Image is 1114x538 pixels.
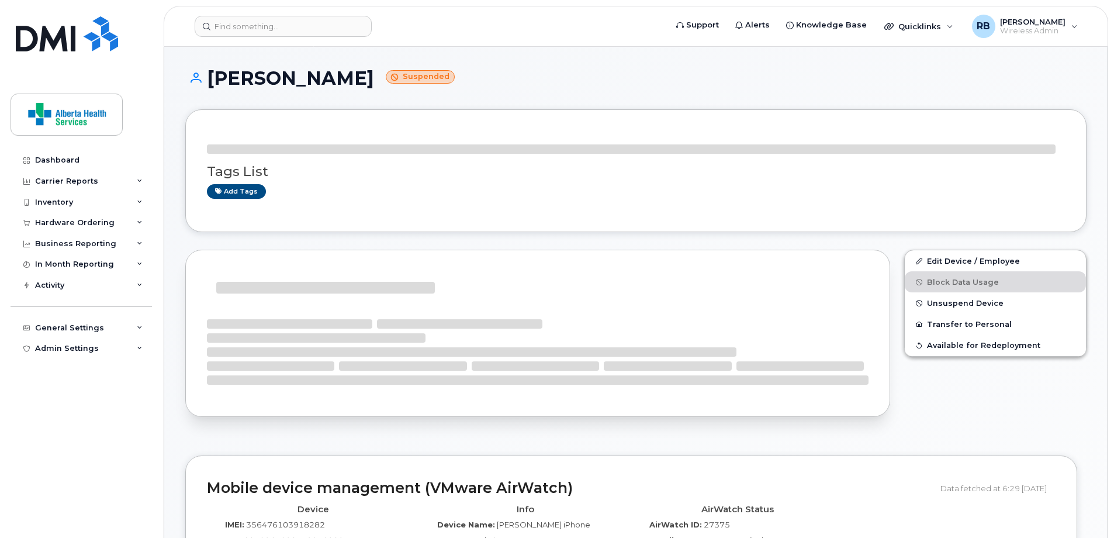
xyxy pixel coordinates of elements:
[905,292,1086,313] button: Unsuspend Device
[927,341,1040,350] span: Available for Redeployment
[704,520,730,529] span: 27375
[207,164,1065,179] h3: Tags List
[649,519,702,530] label: AirWatch ID:
[905,250,1086,271] a: Edit Device / Employee
[207,480,932,496] h2: Mobile device management (VMware AirWatch)
[905,334,1086,356] button: Available for Redeployment
[640,505,835,515] h4: AirWatch Status
[185,68,1087,88] h1: [PERSON_NAME]
[428,505,622,515] h4: Info
[905,313,1086,334] button: Transfer to Personal
[940,477,1056,499] div: Data fetched at 6:29 [DATE]
[905,271,1086,292] button: Block Data Usage
[207,184,266,199] a: Add tags
[216,505,410,515] h4: Device
[497,520,590,529] span: [PERSON_NAME] iPhone
[225,519,244,530] label: IMEI:
[246,520,325,529] span: 356476103918282
[386,70,455,84] small: Suspended
[927,299,1004,308] span: Unsuspend Device
[437,519,495,530] label: Device Name:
